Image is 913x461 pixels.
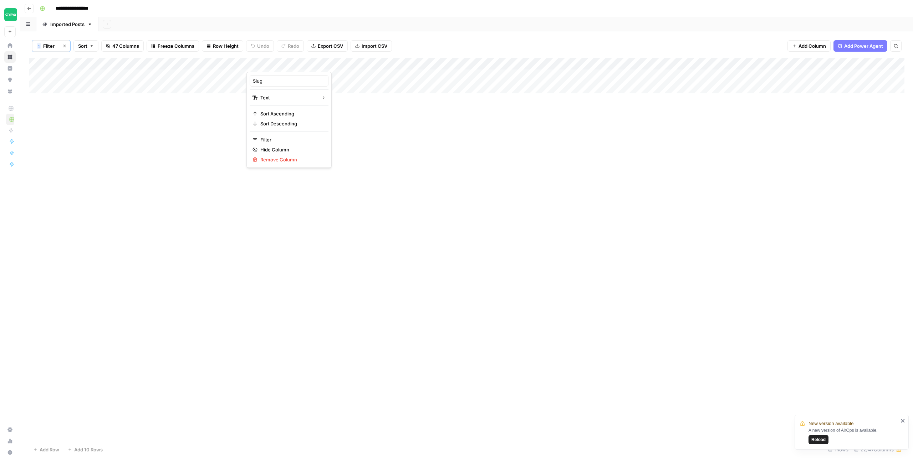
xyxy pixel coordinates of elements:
button: Undo [246,40,274,52]
img: Chime Logo [4,8,17,21]
button: Import CSV [351,40,392,52]
button: Workspace: Chime [4,6,16,24]
span: Text [260,94,316,101]
button: Export CSV [307,40,348,52]
span: Add Column [799,42,826,50]
span: Add Row [40,446,59,453]
a: Browse [4,51,16,63]
span: Add 10 Rows [74,446,103,453]
a: Home [4,40,16,51]
a: Imported Posts [36,17,98,31]
span: Freeze Columns [158,42,194,50]
a: Usage [4,435,16,447]
a: Settings [4,424,16,435]
button: 47 Columns [101,40,144,52]
button: 1Filter [32,40,59,52]
button: Add Power Agent [833,40,887,52]
div: A new version of AirOps is available. [809,427,898,444]
span: New version available [809,420,853,427]
button: Help + Support [4,447,16,458]
a: Your Data [4,86,16,97]
span: Reload [811,436,826,443]
span: Undo [257,42,269,50]
button: Row Height [202,40,243,52]
span: Sort [78,42,87,50]
span: Row Height [213,42,239,50]
span: Sort Descending [260,120,323,127]
button: Add Column [787,40,831,52]
span: 47 Columns [112,42,139,50]
div: 1 [37,43,41,49]
span: Export CSV [318,42,343,50]
button: Add 10 Rows [63,444,107,455]
span: Remove Column [260,156,323,163]
span: Sort Ascending [260,110,323,117]
span: Add Power Agent [844,42,883,50]
button: Add Row [29,444,63,455]
span: Hide Column [260,146,323,153]
a: Insights [4,63,16,74]
div: 22/47 Columns [851,444,904,455]
span: Filter [43,42,55,50]
span: 1 [38,43,40,49]
button: close [901,418,906,424]
button: Redo [277,40,304,52]
button: Freeze Columns [147,40,199,52]
span: Filter [260,136,323,143]
button: Reload [809,435,828,444]
button: Sort [73,40,98,52]
div: 1 Rows [825,444,851,455]
span: Import CSV [362,42,387,50]
span: Redo [288,42,299,50]
a: Opportunities [4,74,16,86]
div: Imported Posts [50,21,85,28]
